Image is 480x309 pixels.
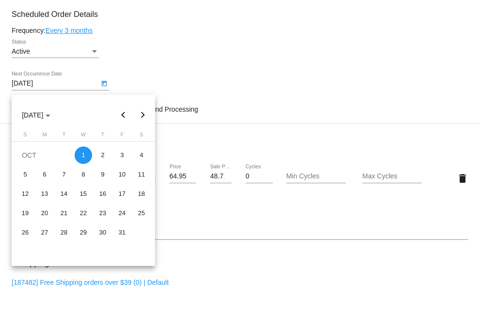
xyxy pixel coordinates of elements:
[94,166,111,183] div: 9
[112,204,132,223] td: October 24, 2025
[15,204,35,223] td: October 19, 2025
[35,165,54,184] td: October 6, 2025
[15,146,74,165] td: OCT
[75,185,92,203] div: 15
[15,165,35,184] td: October 5, 2025
[74,132,93,141] th: Wednesday
[113,147,131,164] div: 3
[15,132,35,141] th: Sunday
[133,166,150,183] div: 11
[55,205,73,222] div: 21
[36,205,53,222] div: 20
[132,204,151,223] td: October 25, 2025
[35,184,54,204] td: October 13, 2025
[75,205,92,222] div: 22
[94,224,111,241] div: 30
[112,132,132,141] th: Friday
[132,184,151,204] td: October 18, 2025
[94,185,111,203] div: 16
[112,223,132,242] td: October 31, 2025
[54,132,74,141] th: Tuesday
[133,185,150,203] div: 18
[133,205,150,222] div: 25
[15,184,35,204] td: October 12, 2025
[54,204,74,223] td: October 21, 2025
[22,111,50,119] span: [DATE]
[16,185,34,203] div: 12
[133,105,153,125] button: Next month
[75,224,92,241] div: 29
[55,166,73,183] div: 7
[15,223,35,242] td: October 26, 2025
[35,223,54,242] td: October 27, 2025
[113,224,131,241] div: 31
[75,147,92,164] div: 1
[35,132,54,141] th: Monday
[74,184,93,204] td: October 15, 2025
[36,224,53,241] div: 27
[54,223,74,242] td: October 28, 2025
[54,184,74,204] td: October 14, 2025
[94,147,111,164] div: 2
[93,132,112,141] th: Thursday
[93,165,112,184] td: October 9, 2025
[113,205,131,222] div: 24
[132,165,151,184] td: October 11, 2025
[74,223,93,242] td: October 29, 2025
[113,166,131,183] div: 10
[93,184,112,204] td: October 16, 2025
[113,185,131,203] div: 17
[112,146,132,165] td: October 3, 2025
[74,165,93,184] td: October 8, 2025
[112,165,132,184] td: October 10, 2025
[16,166,34,183] div: 5
[94,205,111,222] div: 23
[16,205,34,222] div: 19
[93,146,112,165] td: October 2, 2025
[132,132,151,141] th: Saturday
[16,224,34,241] div: 26
[112,184,132,204] td: October 17, 2025
[35,204,54,223] td: October 20, 2025
[14,105,58,125] button: Choose month and year
[93,204,112,223] td: October 23, 2025
[93,223,112,242] td: October 30, 2025
[55,224,73,241] div: 28
[55,185,73,203] div: 14
[36,166,53,183] div: 6
[114,105,133,125] button: Previous month
[74,204,93,223] td: October 22, 2025
[133,147,150,164] div: 4
[75,166,92,183] div: 8
[54,165,74,184] td: October 7, 2025
[36,185,53,203] div: 13
[74,146,93,165] td: October 1, 2025
[132,146,151,165] td: October 4, 2025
